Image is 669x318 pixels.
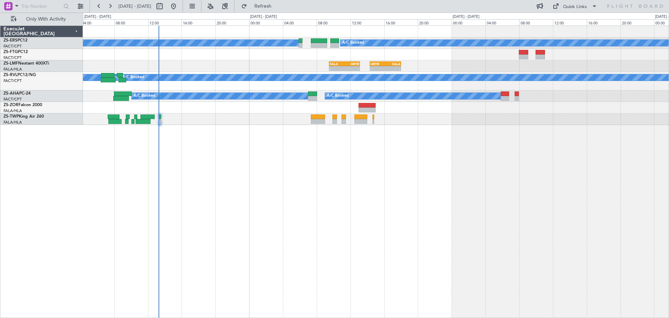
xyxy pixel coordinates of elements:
span: ZS-ERS [3,38,17,43]
a: ZS-ERSPC12 [3,38,28,43]
a: ZS-RVLPC12/NG [3,73,36,77]
div: [DATE] - [DATE] [250,14,277,20]
a: ZS-LMFNextant 400XTi [3,61,49,66]
div: 20:00 [215,19,249,25]
span: Only With Activity [18,17,74,22]
div: A/C Booked [122,72,144,83]
div: - [385,66,400,71]
button: Quick Links [549,1,601,12]
a: FACT/CPT [3,44,22,49]
a: ZS-ZORFalcon 2000 [3,103,42,107]
a: FACT/CPT [3,55,22,60]
div: 04:00 [80,19,114,25]
div: 16:00 [587,19,621,25]
a: ZS-FTGPC12 [3,50,28,54]
span: ZS-RVL [3,73,17,77]
div: 00:00 [452,19,485,25]
div: A/C Booked [133,91,155,101]
div: FALA [330,62,345,66]
div: 12:00 [148,19,182,25]
div: 16:00 [182,19,215,25]
div: 04:00 [485,19,519,25]
div: Quick Links [563,3,587,10]
a: FALA/HLA [3,67,22,72]
div: FALA [385,62,400,66]
div: - [345,66,360,71]
div: 04:00 [283,19,317,25]
div: - [370,66,385,71]
div: A/C Booked [327,91,349,101]
span: ZS-TWP [3,114,19,119]
div: HRYR [345,62,360,66]
button: Refresh [238,1,280,12]
span: ZS-ZOR [3,103,18,107]
div: 20:00 [418,19,452,25]
a: FALA/HLA [3,108,22,113]
div: 12:00 [553,19,587,25]
div: - [330,66,345,71]
a: ZS-TWPKing Air 260 [3,114,44,119]
input: Trip Number [21,1,61,12]
a: FALA/HLA [3,120,22,125]
div: 20:00 [621,19,654,25]
div: 00:00 [249,19,283,25]
span: ZS-FTG [3,50,18,54]
span: [DATE] - [DATE] [118,3,151,9]
div: [DATE] - [DATE] [453,14,479,20]
div: 16:00 [384,19,418,25]
a: FACT/CPT [3,97,22,102]
div: 08:00 [519,19,553,25]
div: 08:00 [114,19,148,25]
button: Only With Activity [8,14,76,25]
div: A/C Booked [342,38,364,48]
a: ZS-AHAPC-24 [3,91,31,96]
span: ZS-AHA [3,91,19,96]
span: Refresh [248,4,278,9]
span: ZS-LMF [3,61,18,66]
div: HRYR [370,62,385,66]
div: [DATE] - [DATE] [84,14,111,20]
div: 08:00 [317,19,351,25]
a: FACT/CPT [3,78,22,83]
div: 12:00 [351,19,384,25]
